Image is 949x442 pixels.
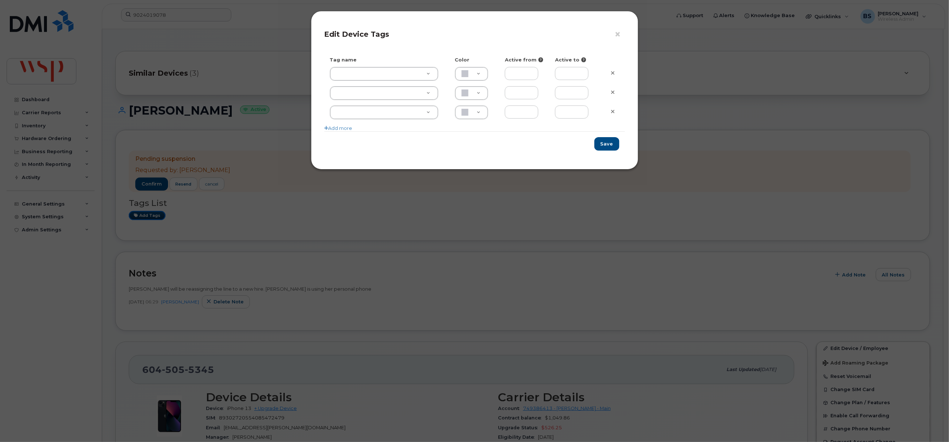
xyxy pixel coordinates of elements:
[450,56,500,63] div: Color
[581,57,586,62] i: Fill in to restrict tag activity to this date
[324,30,625,39] h4: Edit Device Tags
[538,57,543,62] i: Fill in to restrict tag activity to this date
[615,29,625,40] button: ×
[324,125,352,131] a: Add more
[594,137,619,151] button: Save
[499,56,550,63] div: Active from
[550,56,600,63] div: Active to
[324,56,450,63] div: Tag name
